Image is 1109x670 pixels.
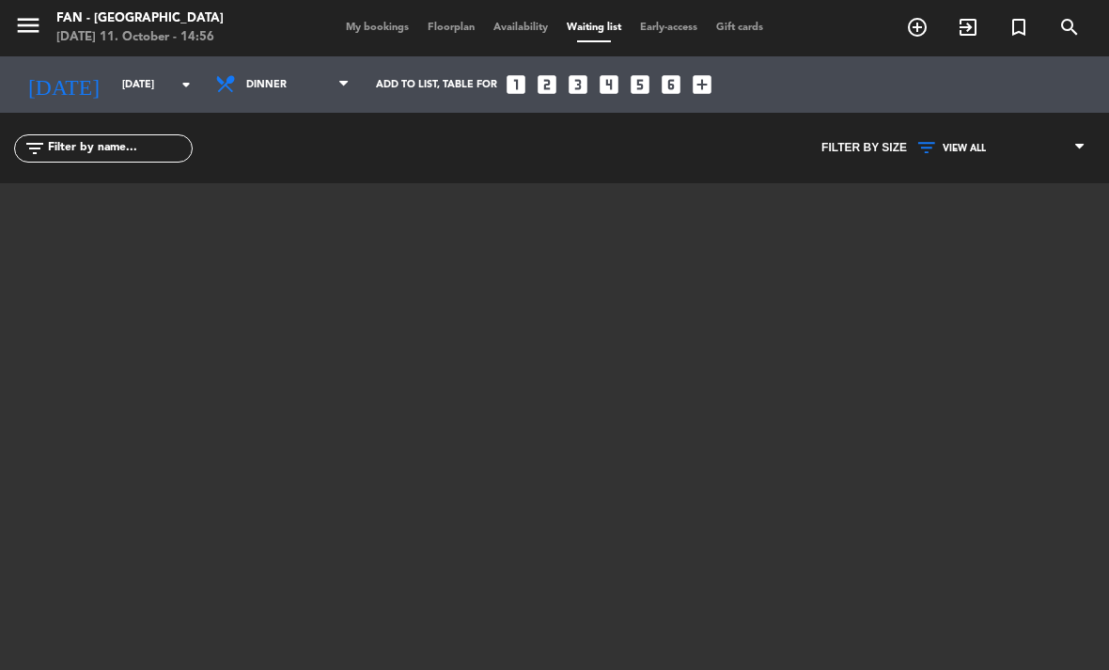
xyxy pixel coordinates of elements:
i: looks_one [504,72,528,97]
span: Special reservation [993,11,1044,43]
span: SEARCH [1044,11,1095,43]
i: looks_two [535,72,559,97]
span: VIEW ALL [943,143,986,154]
i: add_box [690,72,714,97]
i: looks_6 [659,72,683,97]
span: BOOK TABLE [892,11,943,43]
i: arrow_drop_down [175,73,197,96]
i: [DATE] [14,64,113,105]
span: Availability [484,23,557,33]
span: Gift cards [707,23,773,33]
span: Add to list, table for [376,79,497,91]
i: looks_4 [597,72,621,97]
div: [DATE] 11. October - 14:56 [56,28,224,47]
span: Filter by size [821,139,907,158]
div: Fan - [GEOGRAPHIC_DATA] [56,9,224,28]
i: search [1058,16,1081,39]
span: My bookings [336,23,418,33]
i: add_circle_outline [906,16,929,39]
i: looks_5 [628,72,652,97]
i: filter_list [23,137,46,160]
input: Filter by name... [46,138,192,159]
span: Waiting list [557,23,631,33]
button: menu [14,11,42,46]
span: WALK IN [943,11,993,43]
i: turned_in_not [1007,16,1030,39]
span: Dinner [246,70,336,101]
i: exit_to_app [957,16,979,39]
span: Early-access [631,23,707,33]
span: Floorplan [418,23,484,33]
i: looks_3 [566,72,590,97]
i: menu [14,11,42,39]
